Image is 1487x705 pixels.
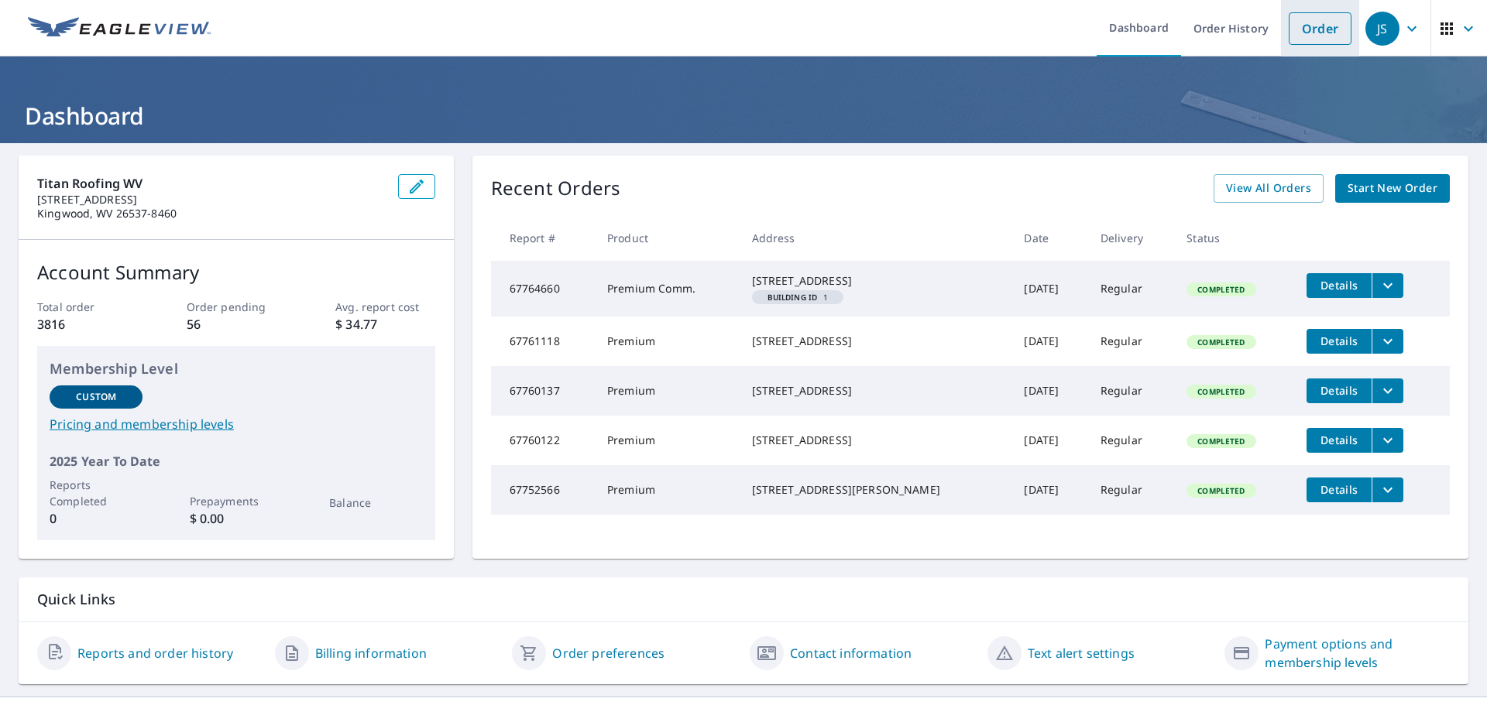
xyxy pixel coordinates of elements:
button: detailsBtn-67752566 [1307,477,1372,502]
td: 67752566 [491,465,595,515]
div: [STREET_ADDRESS] [752,383,1000,399]
a: Payment options and membership levels [1265,635,1450,672]
td: [DATE] [1011,465,1087,515]
td: 67760122 [491,416,595,465]
a: Start New Order [1335,174,1450,203]
a: View All Orders [1214,174,1324,203]
p: 0 [50,509,143,528]
span: Completed [1188,485,1254,496]
td: Premium Comm. [595,261,740,317]
a: Order [1289,12,1351,45]
td: Premium [595,465,740,515]
p: Total order [37,299,136,315]
p: [STREET_ADDRESS] [37,193,386,207]
p: $ 34.77 [335,315,434,334]
th: Address [740,215,1012,261]
td: 67760137 [491,366,595,416]
td: Premium [595,317,740,366]
td: Regular [1088,416,1174,465]
p: Balance [329,495,422,511]
span: Completed [1188,284,1254,295]
button: filesDropdownBtn-67760137 [1372,378,1403,403]
button: filesDropdownBtn-67761118 [1372,329,1403,354]
p: Prepayments [190,493,283,509]
span: Completed [1188,337,1254,347]
td: Premium [595,416,740,465]
td: Regular [1088,366,1174,416]
div: [STREET_ADDRESS] [752,334,1000,349]
td: 67764660 [491,261,595,317]
td: Premium [595,366,740,416]
button: detailsBtn-67760137 [1307,378,1372,403]
div: [STREET_ADDRESS] [752,433,1000,448]
p: Quick Links [37,590,1450,609]
span: Details [1316,278,1362,293]
span: View All Orders [1226,179,1311,198]
button: detailsBtn-67761118 [1307,329,1372,354]
th: Report # [491,215,595,261]
span: 1 [758,293,838,301]
td: 67761118 [491,317,595,366]
span: Completed [1188,436,1254,447]
th: Date [1011,215,1087,261]
p: Account Summary [37,258,435,286]
p: 56 [187,315,286,334]
span: Start New Order [1348,179,1437,198]
p: Kingwood, WV 26537-8460 [37,207,386,221]
a: Pricing and membership levels [50,415,423,433]
td: Regular [1088,261,1174,317]
p: Order pending [187,299,286,315]
td: Regular [1088,465,1174,515]
p: Custom [76,390,116,404]
p: Titan Roofing WV [37,174,386,193]
td: [DATE] [1011,416,1087,465]
div: [STREET_ADDRESS][PERSON_NAME] [752,482,1000,498]
p: Recent Orders [491,174,621,203]
a: Contact information [790,644,912,662]
span: Completed [1188,386,1254,397]
a: Order preferences [552,644,665,662]
td: Regular [1088,317,1174,366]
div: JS [1365,12,1399,46]
span: Details [1316,383,1362,398]
div: [STREET_ADDRESS] [752,273,1000,289]
span: Details [1316,433,1362,447]
button: filesDropdownBtn-67760122 [1372,428,1403,453]
span: Details [1316,482,1362,497]
th: Product [595,215,740,261]
em: Building ID [768,293,818,301]
th: Status [1174,215,1294,261]
a: Reports and order history [77,644,233,662]
img: EV Logo [28,17,211,40]
p: 2025 Year To Date [50,452,423,471]
th: Delivery [1088,215,1174,261]
td: [DATE] [1011,366,1087,416]
p: Reports Completed [50,477,143,509]
button: detailsBtn-67760122 [1307,428,1372,453]
td: [DATE] [1011,317,1087,366]
button: detailsBtn-67764660 [1307,273,1372,298]
h1: Dashboard [19,100,1468,132]
a: Billing information [315,644,427,662]
p: Avg. report cost [335,299,434,315]
button: filesDropdownBtn-67752566 [1372,477,1403,502]
p: Membership Level [50,358,423,379]
span: Details [1316,334,1362,348]
p: 3816 [37,315,136,334]
button: filesDropdownBtn-67764660 [1372,273,1403,298]
td: [DATE] [1011,261,1087,317]
p: $ 0.00 [190,509,283,528]
a: Text alert settings [1028,644,1135,662]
